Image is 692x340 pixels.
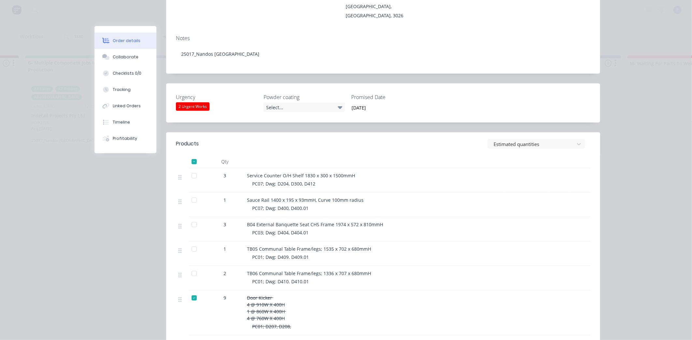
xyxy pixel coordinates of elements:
span: PC03; Dwg: D404, D404.01 [252,229,309,236]
span: 1 [223,245,226,252]
span: PC07; Dwg: D204, D300, D412 [252,181,315,187]
div: Linked Orders [113,103,141,109]
div: 2 Urgent Works [176,102,209,111]
button: Timeline [94,114,156,130]
div: Products [176,140,199,148]
span: PC01; D207, D208, [252,323,291,330]
span: 3 [223,221,226,228]
label: Urgency [176,93,257,101]
span: Service Counter O/H Shelf 1830 x 300 x 1500mmH [247,172,355,179]
button: Collaborate [94,49,156,65]
span: 1 [223,197,226,203]
div: Select... [264,102,345,112]
button: Tracking [94,81,156,98]
button: Order details [94,33,156,49]
span: PC07; Dwg: D400, D400.01 [252,205,309,211]
span: PC01; Dwg: D410. D410.01 [252,278,309,285]
span: Sauce Rail 1400 x 195 x 93mmH, Curve 100mm radius [247,197,364,203]
div: Timeline [113,119,130,125]
span: 3 [223,172,226,179]
span: 2 [223,270,226,277]
span: 9 [223,294,226,301]
div: Collaborate [113,54,138,60]
label: Promised Date [351,93,433,101]
span: PC01; Dwg: D409. D409.01 [252,254,309,260]
label: Powder coating [264,93,345,101]
input: Enter date [347,103,428,112]
div: Checklists 0/0 [113,70,141,76]
div: Order details [113,38,140,44]
span: Door Kicker 4 @ 910W X 400H 1 @ 860W X 400H 4 @ 760W X 400H [247,295,286,321]
span: TB06 Communal Table Frame/legs; 1336 x 707 x 680mmH [247,270,371,276]
div: Profitability [113,136,137,141]
div: Qty [205,155,244,168]
button: Checklists 0/0 [94,65,156,81]
div: 25017_Nandos [GEOGRAPHIC_DATA] [176,44,590,64]
span: TB05 Communal Table Frame/legs; 1535 x 702 x 680mmH [247,246,371,252]
button: Linked Orders [94,98,156,114]
div: Notes [176,35,590,41]
div: Tracking [113,87,131,93]
span: B04 External Banquette Seat CHS Frame 1974 x 572 x 810mmH [247,221,383,228]
button: Profitability [94,130,156,147]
